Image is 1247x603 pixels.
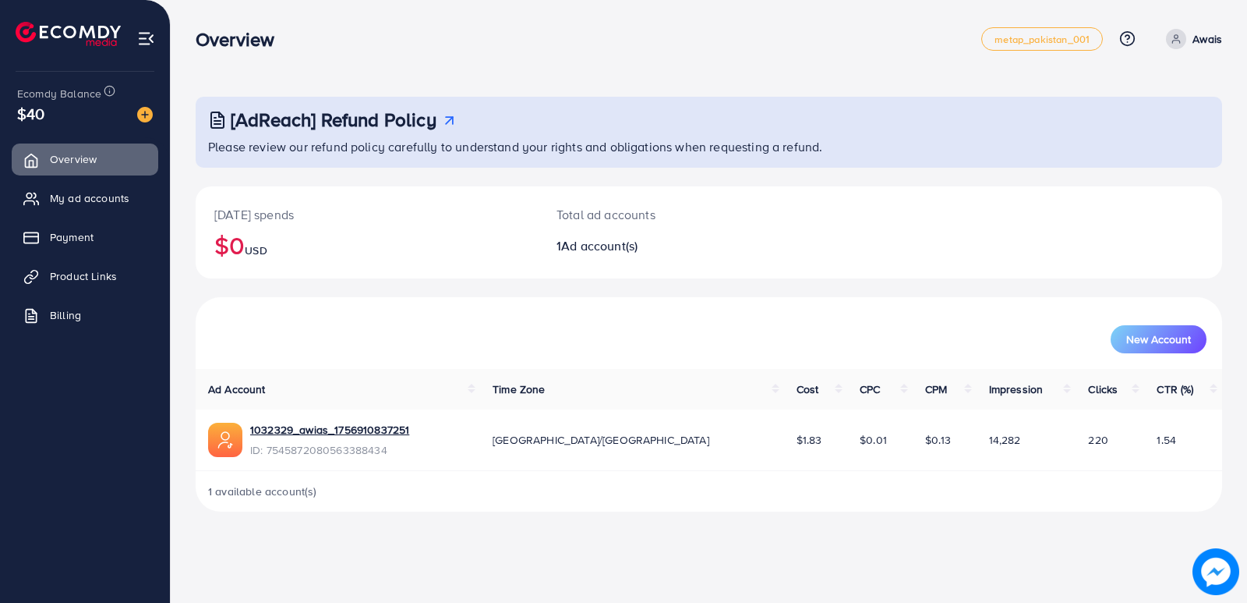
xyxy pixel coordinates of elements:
span: Payment [50,229,94,245]
button: New Account [1111,325,1206,353]
span: $0.13 [925,432,951,448]
img: image [1192,548,1239,595]
p: Total ad accounts [556,205,775,224]
span: CPC [860,381,880,397]
span: Ecomdy Balance [17,86,101,101]
span: $1.83 [797,432,822,448]
a: Product Links [12,261,158,292]
a: Awais [1160,29,1222,49]
span: Impression [989,381,1044,397]
span: Overview [50,151,97,167]
h2: $0 [214,230,519,260]
span: 220 [1088,432,1107,448]
span: $40 [17,102,44,125]
span: CPM [925,381,947,397]
span: Product Links [50,268,117,284]
span: CTR (%) [1157,381,1193,397]
span: $0.01 [860,432,887,448]
span: 1 available account(s) [208,484,317,499]
a: Payment [12,222,158,253]
img: menu [137,30,155,48]
p: [DATE] spends [214,205,519,224]
a: Overview [12,144,158,175]
a: My ad accounts [12,183,158,214]
span: Time Zone [493,381,545,397]
img: ic-ads-acc.e4c84228.svg [208,423,242,457]
a: 1032329_awias_1756910837251 [250,422,409,438]
span: Billing [50,307,81,323]
span: Cost [797,381,819,397]
span: 1.54 [1157,432,1176,448]
p: Please review our refund policy carefully to understand your rights and obligations when requesti... [208,137,1213,156]
span: Ad account(s) [561,237,638,254]
a: Billing [12,300,158,331]
span: ID: 7545872080563388434 [250,442,409,458]
h3: [AdReach] Refund Policy [231,108,436,131]
p: Awais [1192,30,1222,48]
h3: Overview [196,28,287,51]
a: metap_pakistan_001 [981,27,1103,51]
span: Ad Account [208,381,266,397]
span: metap_pakistan_001 [994,34,1090,44]
span: Clicks [1088,381,1118,397]
img: image [137,107,153,122]
span: USD [245,243,267,258]
img: logo [16,22,121,46]
h2: 1 [556,239,775,254]
span: 14,282 [989,432,1021,448]
span: [GEOGRAPHIC_DATA]/[GEOGRAPHIC_DATA] [493,432,709,448]
span: My ad accounts [50,190,129,206]
span: New Account [1126,334,1191,345]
